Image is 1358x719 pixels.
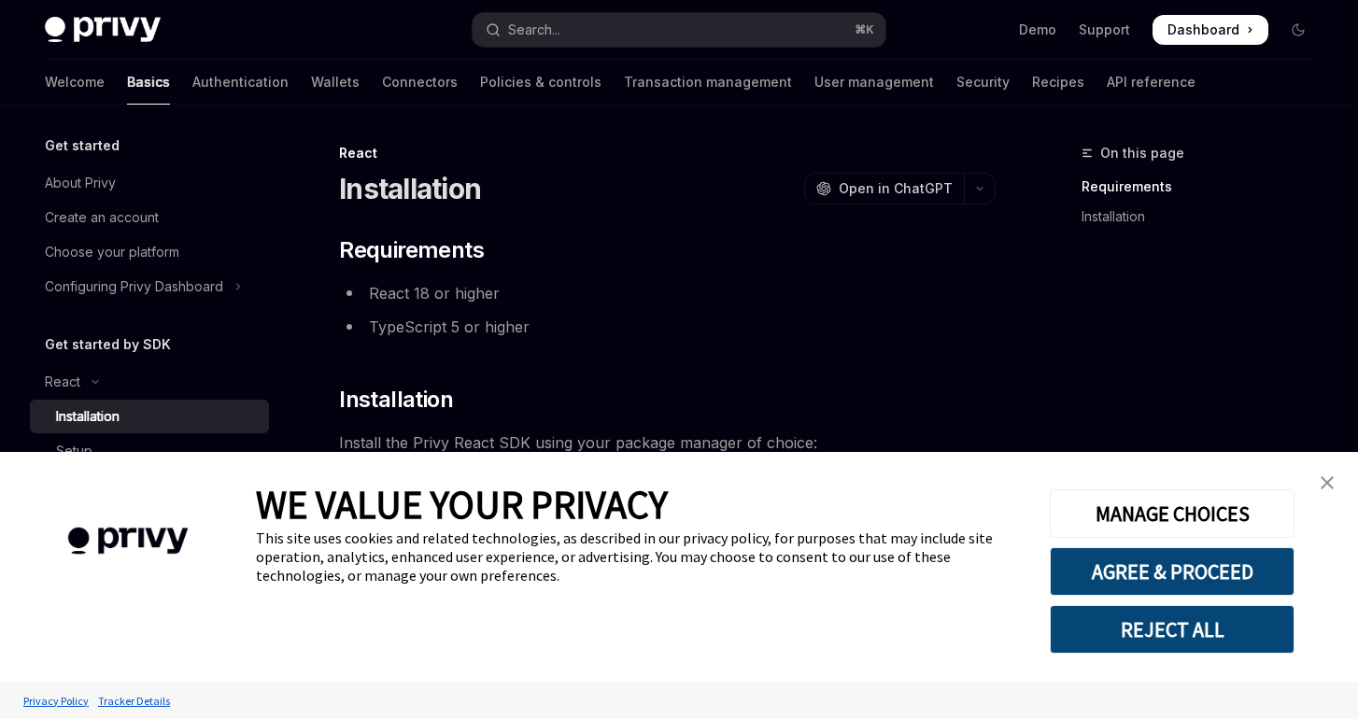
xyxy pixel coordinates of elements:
h1: Installation [339,172,481,205]
span: Requirements [339,235,484,265]
a: Choose your platform [30,235,269,269]
button: REJECT ALL [1050,605,1294,654]
a: Requirements [1082,172,1328,202]
span: Install the Privy React SDK using your package manager of choice: [339,430,996,456]
div: Create an account [45,206,159,229]
button: Toggle React section [30,365,269,399]
a: Create an account [30,201,269,234]
img: close banner [1321,476,1334,489]
span: WE VALUE YOUR PRIVACY [256,480,668,529]
a: Demo [1019,21,1056,39]
div: React [339,144,996,162]
a: Installation [30,400,269,433]
a: API reference [1107,60,1195,105]
button: AGREE & PROCEED [1050,547,1294,596]
span: Dashboard [1167,21,1239,39]
a: Installation [1082,202,1328,232]
a: User management [814,60,934,105]
li: TypeScript 5 or higher [339,314,996,340]
span: Open in ChatGPT [839,179,953,198]
div: Setup [56,440,92,462]
a: Authentication [192,60,289,105]
h5: Get started [45,134,120,157]
div: About Privy [45,172,116,194]
button: Toggle dark mode [1283,15,1313,45]
span: ⌘ K [855,22,874,37]
button: Toggle Configuring Privy Dashboard section [30,270,269,303]
a: Support [1079,21,1130,39]
a: Policies & controls [480,60,601,105]
a: Security [956,60,1010,105]
a: About Privy [30,166,269,200]
a: Welcome [45,60,105,105]
a: Privacy Policy [19,684,93,717]
a: Connectors [382,60,458,105]
a: Basics [127,60,170,105]
button: Open search [473,13,885,47]
h5: Get started by SDK [45,333,171,356]
span: Installation [339,385,453,415]
a: Transaction management [624,60,792,105]
button: Open in ChatGPT [804,173,964,204]
div: This site uses cookies and related technologies, as described in our privacy policy, for purposes... [256,529,1022,585]
a: Tracker Details [93,684,175,717]
a: Setup [30,434,269,468]
div: Choose your platform [45,241,179,263]
li: React 18 or higher [339,280,996,306]
div: Installation [56,405,120,428]
div: Search... [508,19,560,41]
a: Wallets [311,60,360,105]
a: Recipes [1032,60,1084,105]
span: On this page [1100,142,1184,164]
button: MANAGE CHOICES [1050,489,1294,538]
img: dark logo [45,17,161,43]
a: close banner [1308,464,1346,501]
img: company logo [28,500,228,582]
div: Configuring Privy Dashboard [45,275,223,298]
div: React [45,371,80,393]
a: Dashboard [1153,15,1268,45]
